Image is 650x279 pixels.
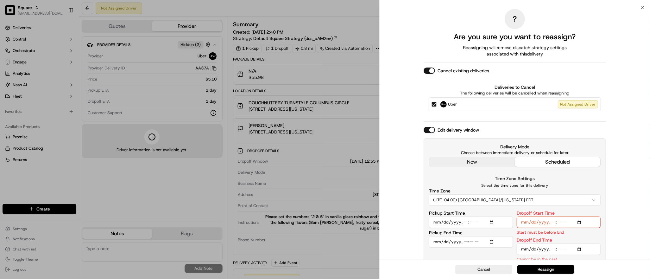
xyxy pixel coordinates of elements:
[4,89,51,101] a: 📗Knowledge Base
[60,92,102,98] span: API Documentation
[51,89,104,101] a: 💻API Documentation
[429,150,601,156] p: Choose between immediate delivery or schedule for later
[505,9,525,29] div: ?
[454,32,576,42] h2: Are you sure you want to reassign?
[429,183,601,188] p: Select the time zone for this delivery
[455,265,512,274] button: Cancel
[438,68,489,74] label: Cancel existing deliveries
[22,67,80,72] div: We're available if you need us!
[495,176,535,181] label: Time Zone Settings
[429,84,601,90] label: Deliveries to Cancel
[63,107,77,112] span: Pylon
[517,229,564,235] p: Start must be before End
[6,61,18,72] img: 1736555255976-a54dd68f-1ca7-489b-9aae-adbdc363a1c4
[515,157,600,167] button: scheduled
[438,127,479,133] label: Edit delivery window
[454,44,576,57] span: Reassigning will remove dispatch strategy settings associated with this delivery
[6,6,19,19] img: Nash
[6,93,11,98] div: 📗
[517,256,557,262] p: Cannot be in the past
[13,92,48,98] span: Knowledge Base
[429,189,451,193] label: Time Zone
[429,144,601,150] label: Delivery Mode
[429,230,463,235] label: Pickup End Time
[429,157,515,167] button: now
[54,93,59,98] div: 💻
[6,25,115,36] p: Welcome 👋
[16,41,114,48] input: Got a question? Start typing here...
[517,238,552,242] label: Dropoff End Time
[429,90,601,96] p: The following deliveries will be cancelled when reassigning
[429,211,465,215] label: Pickup Start Time
[517,265,574,274] button: Reassign
[45,107,77,112] a: Powered byPylon
[517,211,555,215] label: Dropoff Start Time
[440,101,447,107] img: Uber
[108,62,115,70] button: Start new chat
[448,101,457,107] span: Uber
[22,61,104,67] div: Start new chat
